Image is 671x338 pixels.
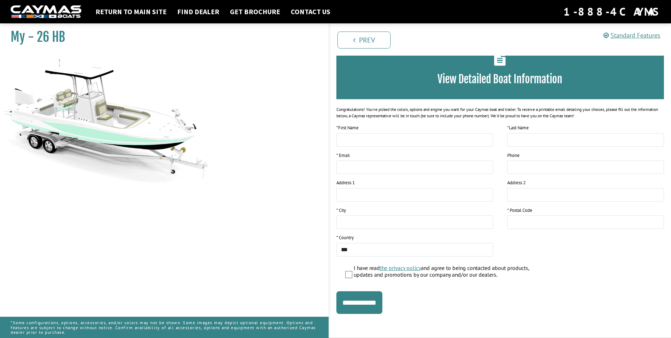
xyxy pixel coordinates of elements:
[507,152,520,159] label: Phone
[11,29,311,45] h1: My - 26 HB
[11,317,318,338] p: *Some configurations, options, accessories, and/or colors may not be shown. Some images may depic...
[174,7,223,16] a: Find Dealer
[603,31,660,39] a: Standard Features
[92,7,170,16] a: Return to main site
[337,32,391,49] a: Prev
[563,4,660,19] div: 1-888-4CAYMAS
[507,179,526,186] label: Address 2
[380,264,421,271] a: the privacy policy
[507,207,532,214] label: * Postal Code
[287,7,334,16] a: Contact Us
[347,73,654,86] h3: View Detailed Boat Information
[507,124,529,131] label: Last Name
[11,5,81,18] img: white-logo-c9c8dbefe5ff5ceceb0f0178aa75bf4bb51f6bca0971e226c86eb53dfe498488.png
[336,152,350,159] label: * Email
[336,179,355,186] label: Address 1
[354,265,545,280] label: I have read and agree to being contacted about products, updates and promotions by our company an...
[336,207,346,214] label: * City
[336,106,664,119] div: Congratulations! You’ve picked the colors, options and engine you want for your Caymas boat and t...
[336,234,354,241] label: * Country
[226,7,284,16] a: Get Brochure
[336,124,359,131] label: First Name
